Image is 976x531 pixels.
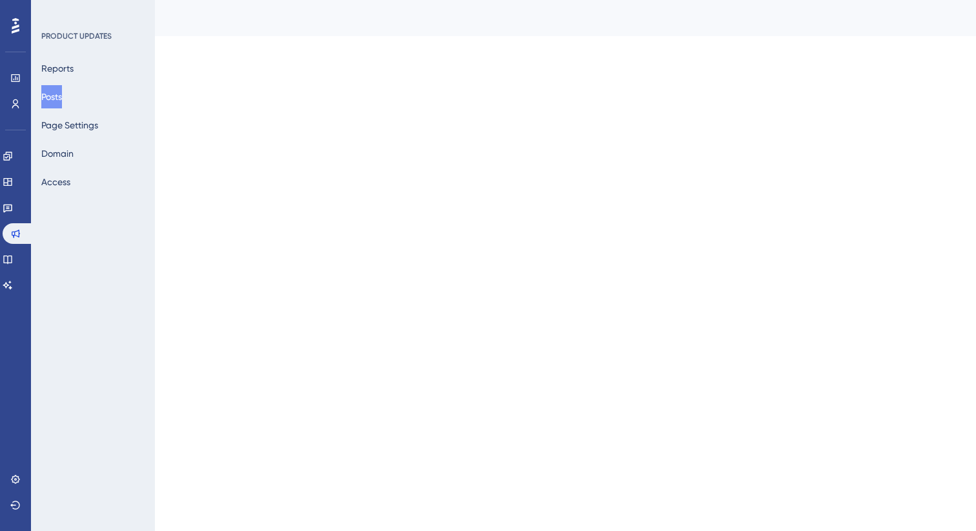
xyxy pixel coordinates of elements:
[41,57,74,80] button: Reports
[41,114,98,137] button: Page Settings
[41,31,112,41] div: PRODUCT UPDATES
[41,142,74,165] button: Domain
[41,85,62,108] button: Posts
[41,170,70,194] button: Access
